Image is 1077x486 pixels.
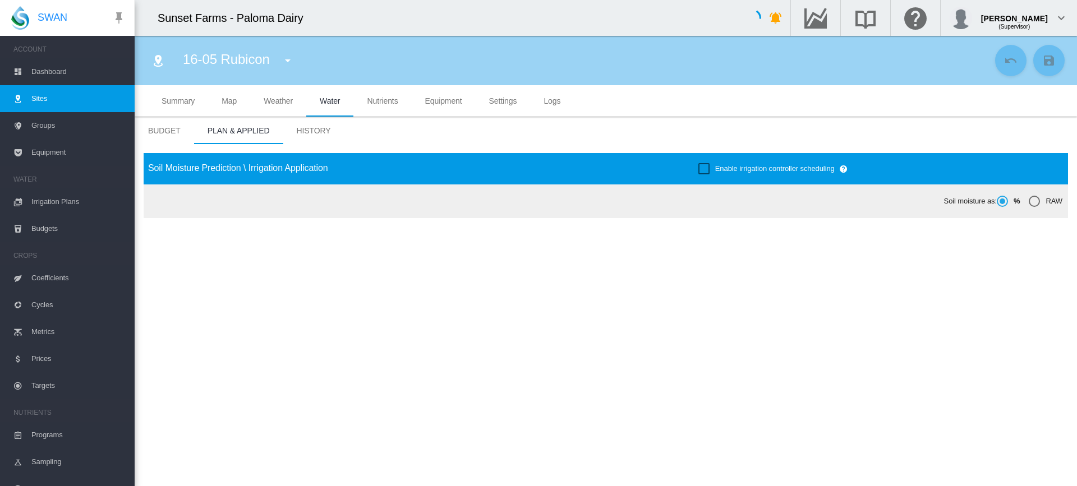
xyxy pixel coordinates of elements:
[11,6,29,30] img: SWAN-Landscape-Logo-Colour-drop.png
[31,215,126,242] span: Budgets
[158,10,314,26] div: Sunset Farms - Paloma Dairy
[31,85,126,112] span: Sites
[31,422,126,448] span: Programs
[31,139,126,166] span: Equipment
[151,54,165,67] md-icon: icon-map-marker-radius
[998,24,1030,30] span: (Supervisor)
[148,163,328,173] span: Soil Moisture Prediction \ Irrigation Application
[852,11,879,25] md-icon: Search the knowledge base
[944,196,997,206] span: Soil moisture as:
[1029,196,1062,207] md-radio-button: RAW
[31,291,126,318] span: Cycles
[1055,11,1068,25] md-icon: icon-chevron-down
[31,318,126,345] span: Metrics
[31,372,126,399] span: Targets
[162,96,195,105] span: Summary
[950,7,972,29] img: profile.jpg
[281,54,294,67] md-icon: icon-menu-down
[148,126,181,135] span: Budget
[31,265,126,291] span: Coefficients
[902,11,929,25] md-icon: Click here for help
[112,11,126,25] md-icon: icon-pin
[183,52,270,67] span: 16-05 Rubicon
[489,96,517,105] span: Settings
[1033,45,1065,76] button: Save Changes
[1042,54,1056,67] md-icon: icon-content-save
[320,96,340,105] span: Water
[995,45,1027,76] button: Cancel Changes
[31,448,126,475] span: Sampling
[13,40,126,58] span: ACCOUNT
[13,170,126,188] span: WATER
[715,164,835,173] span: Enable irrigation controller scheduling
[698,164,835,174] md-checkbox: Enable irrigation controller scheduling
[31,58,126,85] span: Dashboard
[31,112,126,139] span: Groups
[1004,54,1018,67] md-icon: icon-undo
[296,126,330,135] span: History
[31,188,126,215] span: Irrigation Plans
[769,11,783,25] md-icon: icon-bell-ring
[425,96,462,105] span: Equipment
[31,345,126,372] span: Prices
[13,247,126,265] span: CROPS
[222,96,237,105] span: Map
[544,96,560,105] span: Logs
[981,8,1048,20] div: [PERSON_NAME]
[765,7,787,29] button: icon-bell-ring
[802,11,829,25] md-icon: Go to the Data Hub
[38,11,67,25] span: SWAN
[277,49,299,72] button: icon-menu-down
[13,404,126,422] span: NUTRIENTS
[208,126,270,135] span: Plan & Applied
[997,196,1020,207] md-radio-button: %
[367,96,398,105] span: Nutrients
[264,96,293,105] span: Weather
[147,49,169,72] button: Click to go to list of Sites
